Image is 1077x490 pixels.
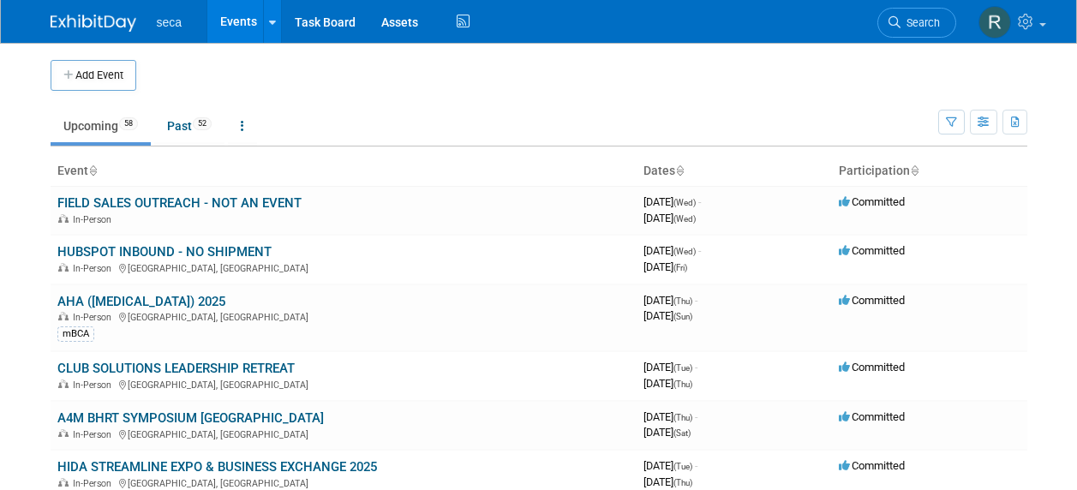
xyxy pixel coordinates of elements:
a: AHA ([MEDICAL_DATA]) 2025 [57,294,225,309]
span: - [698,244,701,257]
span: [DATE] [643,212,696,224]
span: (Wed) [673,198,696,207]
span: Committed [839,244,905,257]
div: [GEOGRAPHIC_DATA], [GEOGRAPHIC_DATA] [57,427,630,440]
a: HUBSPOT INBOUND - NO SHIPMENT [57,244,272,260]
span: (Sun) [673,312,692,321]
span: [DATE] [643,377,692,390]
img: Rachel Jordan [978,6,1011,39]
span: Committed [839,361,905,373]
span: [DATE] [643,244,701,257]
a: Sort by Participation Type [910,164,918,177]
div: [GEOGRAPHIC_DATA], [GEOGRAPHIC_DATA] [57,309,630,323]
img: In-Person Event [58,263,69,272]
img: In-Person Event [58,478,69,487]
span: (Thu) [673,379,692,389]
a: Past52 [154,110,224,142]
a: HIDA STREAMLINE EXPO & BUSINESS EXCHANGE 2025 [57,459,377,475]
span: In-Person [73,312,117,323]
a: Upcoming58 [51,110,151,142]
span: Committed [839,459,905,472]
span: [DATE] [643,309,692,322]
th: Event [51,157,637,186]
span: 58 [119,117,138,130]
span: (Sat) [673,428,691,438]
span: In-Person [73,429,117,440]
a: A4M BHRT SYMPOSIUM [GEOGRAPHIC_DATA] [57,410,324,426]
span: [DATE] [643,260,687,273]
span: Committed [839,410,905,423]
span: Committed [839,294,905,307]
span: (Tue) [673,462,692,471]
span: (Wed) [673,247,696,256]
span: [DATE] [643,426,691,439]
span: [DATE] [643,361,697,373]
span: [DATE] [643,195,701,208]
span: - [698,195,701,208]
span: In-Person [73,379,117,391]
span: [DATE] [643,410,697,423]
th: Dates [637,157,832,186]
span: [DATE] [643,459,697,472]
span: (Wed) [673,214,696,224]
span: (Fri) [673,263,687,272]
th: Participation [832,157,1027,186]
span: Search [900,16,940,29]
div: mBCA [57,326,94,342]
span: - [695,410,697,423]
a: Search [877,8,956,38]
span: - [695,361,697,373]
img: In-Person Event [58,379,69,388]
span: Committed [839,195,905,208]
span: (Thu) [673,478,692,487]
button: Add Event [51,60,136,91]
a: FIELD SALES OUTREACH - NOT AN EVENT [57,195,302,211]
span: (Thu) [673,296,692,306]
div: [GEOGRAPHIC_DATA], [GEOGRAPHIC_DATA] [57,475,630,489]
img: ExhibitDay [51,15,136,32]
span: seca [157,15,182,29]
a: Sort by Start Date [675,164,684,177]
span: [DATE] [643,475,692,488]
span: [DATE] [643,294,697,307]
div: [GEOGRAPHIC_DATA], [GEOGRAPHIC_DATA] [57,377,630,391]
span: - [695,459,697,472]
span: In-Person [73,214,117,225]
span: - [695,294,697,307]
span: 52 [193,117,212,130]
div: [GEOGRAPHIC_DATA], [GEOGRAPHIC_DATA] [57,260,630,274]
img: In-Person Event [58,214,69,223]
span: In-Person [73,478,117,489]
span: In-Person [73,263,117,274]
img: In-Person Event [58,429,69,438]
a: Sort by Event Name [88,164,97,177]
a: CLUB SOLUTIONS LEADERSHIP RETREAT [57,361,295,376]
img: In-Person Event [58,312,69,320]
span: (Thu) [673,413,692,422]
span: (Tue) [673,363,692,373]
